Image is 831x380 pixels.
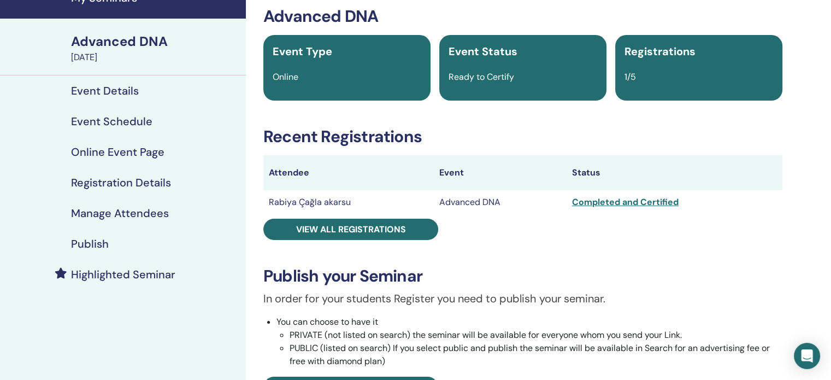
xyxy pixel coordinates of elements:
[449,71,514,83] span: Ready to Certify
[71,51,239,64] div: [DATE]
[290,329,782,342] li: PRIVATE (not listed on search) the seminar will be available for everyone whom you send your Link.
[263,190,434,214] td: Rabiya Çağla akarsu
[64,32,246,64] a: Advanced DNA[DATE]
[263,219,438,240] a: View all registrations
[449,44,517,59] span: Event Status
[71,176,171,189] h4: Registration Details
[567,155,782,190] th: Status
[71,268,175,281] h4: Highlighted Seminar
[263,7,782,26] h3: Advanced DNA
[434,155,567,190] th: Event
[263,155,434,190] th: Attendee
[263,127,782,147] h3: Recent Registrations
[572,196,777,209] div: Completed and Certified
[624,71,636,83] span: 1/5
[71,84,139,97] h4: Event Details
[624,44,696,59] span: Registrations
[71,237,109,250] h4: Publish
[263,290,782,307] p: In order for your students Register you need to publish your seminar.
[434,190,567,214] td: Advanced DNA
[290,342,782,368] li: PUBLIC (listed on search) If you select public and publish the seminar will be available in Searc...
[273,71,298,83] span: Online
[71,207,169,220] h4: Manage Attendees
[71,145,164,159] h4: Online Event Page
[794,343,820,369] div: Open Intercom Messenger
[296,224,406,235] span: View all registrations
[276,315,782,368] li: You can choose to have it
[71,115,152,128] h4: Event Schedule
[71,32,239,51] div: Advanced DNA
[273,44,332,59] span: Event Type
[263,266,782,286] h3: Publish your Seminar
